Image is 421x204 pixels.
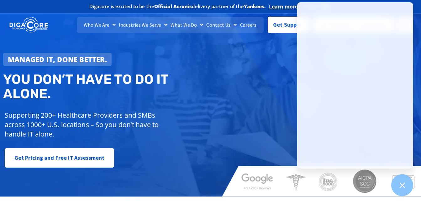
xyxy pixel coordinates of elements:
span: Get Support [273,19,304,31]
h2: You don’t have to do IT alone. [3,72,215,101]
nav: Menu [77,17,264,33]
a: Get Pricing and Free IT Assessment [5,148,114,168]
a: Get Support [268,17,309,33]
a: Managed IT, done better. [3,53,112,66]
a: Careers [239,17,258,33]
b: Yankees. [244,3,266,9]
img: DigaCore Technology Consulting [9,17,48,33]
span: Get Pricing and Free IT Assessment [14,152,104,164]
h2: Digacore is excited to be the delivery partner of the [89,4,266,9]
a: Industries We Serve [117,17,169,33]
a: Learn more [269,3,298,10]
a: What We Do [169,17,205,33]
a: Contact Us [205,17,238,33]
a: Who We Are [82,17,117,33]
p: Supporting 200+ Healthcare Providers and SMBs across 1000+ U.S. locations – So you don’t have to ... [5,110,177,139]
strong: Managed IT, done better. [8,55,107,64]
b: Official Acronis [154,3,192,9]
iframe: Chatgenie Messenger [297,2,413,169]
